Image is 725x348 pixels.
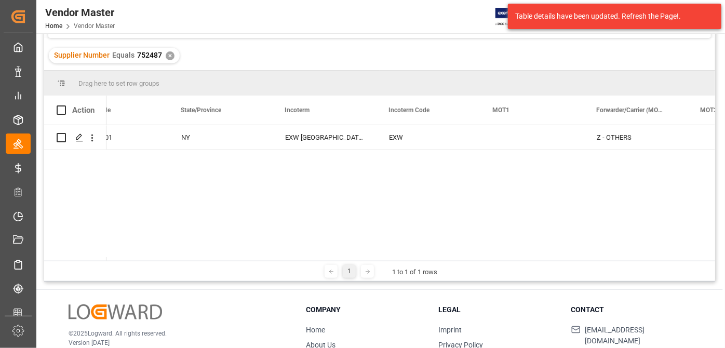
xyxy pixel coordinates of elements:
[585,325,691,346] span: [EMAIL_ADDRESS][DOMAIN_NAME]
[169,125,273,150] div: NY
[439,326,462,334] a: Imprint
[439,304,558,315] h3: Legal
[306,326,325,334] a: Home
[596,106,666,114] span: Forwarder/Carrier (MOT1)
[377,125,480,150] div: EXW
[571,304,691,315] h3: Contact
[65,125,169,150] div: 10309-1101
[69,304,162,319] img: Logward Logo
[44,125,106,150] div: Press SPACE to select this row.
[78,79,159,87] span: Drag here to set row groups
[181,106,221,114] span: State/Province
[273,125,377,150] div: EXW [GEOGRAPHIC_DATA] [GEOGRAPHIC_DATA] [GEOGRAPHIC_DATA]
[285,106,310,114] span: Incoterm
[495,8,531,26] img: Exertis%20JAM%20-%20Email%20Logo.jpg_1722504956.jpg
[69,338,280,347] p: Version [DATE]
[492,106,509,114] span: MOT1
[72,105,95,115] div: Action
[54,51,110,59] span: Supplier Number
[700,106,717,114] span: MOT2
[45,5,115,20] div: Vendor Master
[392,267,437,277] div: 1 to 1 of 1 rows
[515,11,706,22] div: Table details have been updated. Refresh the Page!.
[45,22,62,30] a: Home
[166,51,174,60] div: ✕
[343,265,356,278] div: 1
[137,51,162,59] span: 752487
[597,126,676,150] div: Z - OTHERS
[388,106,429,114] span: Incoterm Code
[112,51,135,59] span: Equals
[69,329,280,338] p: © 2025 Logward. All rights reserved.
[306,304,425,315] h3: Company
